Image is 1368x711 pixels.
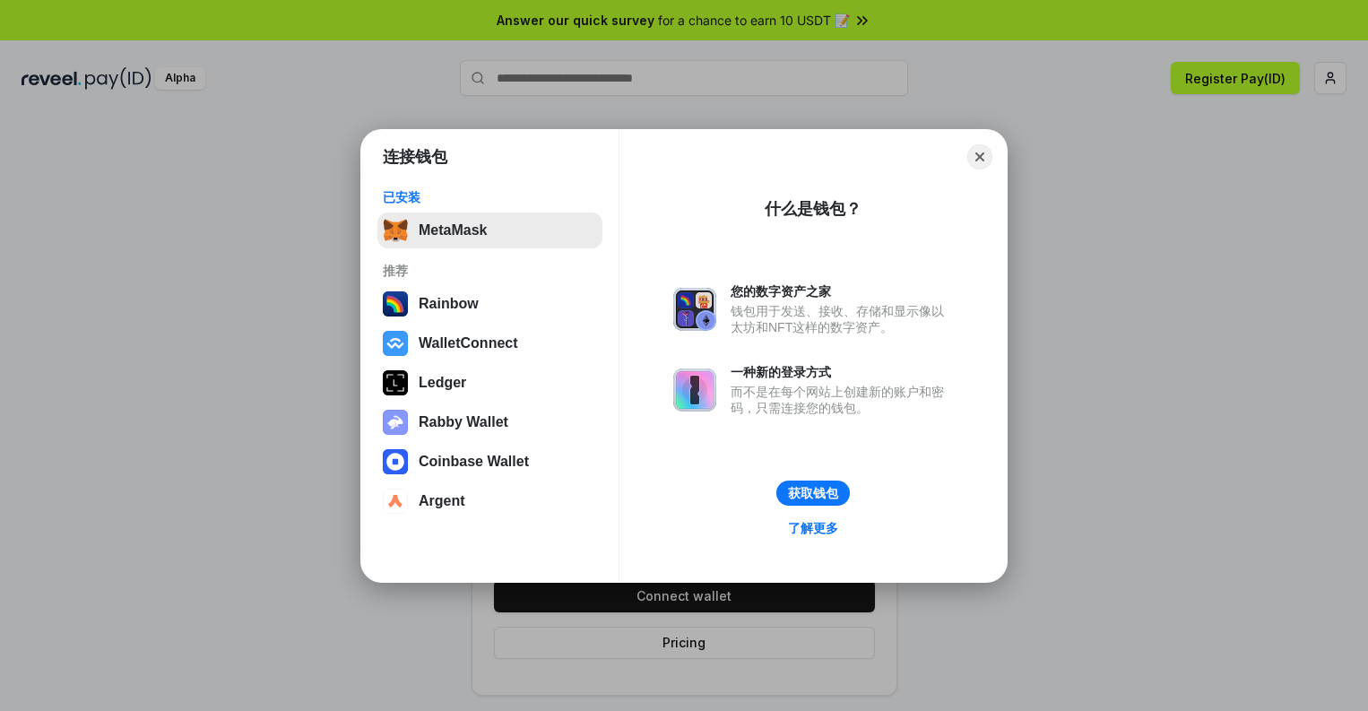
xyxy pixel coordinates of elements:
h1: 连接钱包 [383,146,447,168]
div: 获取钱包 [788,485,838,501]
button: 获取钱包 [776,481,850,506]
button: Argent [377,483,602,519]
div: MetaMask [419,222,487,238]
button: Rabby Wallet [377,404,602,440]
div: 而不是在每个网站上创建新的账户和密码，只需连接您的钱包。 [731,384,953,416]
div: Rabby Wallet [419,414,508,430]
button: Rainbow [377,286,602,322]
button: Ledger [377,365,602,401]
img: svg+xml,%3Csvg%20xmlns%3D%22http%3A%2F%2Fwww.w3.org%2F2000%2Fsvg%22%20fill%3D%22none%22%20viewBox... [673,369,716,412]
img: svg+xml,%3Csvg%20fill%3D%22none%22%20height%3D%2233%22%20viewBox%3D%220%200%2035%2033%22%20width%... [383,218,408,243]
div: Argent [419,493,465,509]
div: 什么是钱包？ [765,198,861,220]
div: 已安装 [383,189,597,205]
div: Ledger [419,375,466,391]
img: svg+xml,%3Csvg%20width%3D%2228%22%20height%3D%2228%22%20viewBox%3D%220%200%2028%2028%22%20fill%3D... [383,331,408,356]
img: svg+xml,%3Csvg%20xmlns%3D%22http%3A%2F%2Fwww.w3.org%2F2000%2Fsvg%22%20fill%3D%22none%22%20viewBox... [673,288,716,331]
img: svg+xml,%3Csvg%20width%3D%2228%22%20height%3D%2228%22%20viewBox%3D%220%200%2028%2028%22%20fill%3D... [383,489,408,514]
div: 钱包用于发送、接收、存储和显示像以太坊和NFT这样的数字资产。 [731,303,953,335]
div: Coinbase Wallet [419,454,529,470]
img: svg+xml,%3Csvg%20xmlns%3D%22http%3A%2F%2Fwww.w3.org%2F2000%2Fsvg%22%20fill%3D%22none%22%20viewBox... [383,410,408,435]
button: Coinbase Wallet [377,444,602,480]
button: MetaMask [377,212,602,248]
button: Close [967,144,992,169]
div: Rainbow [419,296,479,312]
button: WalletConnect [377,325,602,361]
div: 您的数字资产之家 [731,283,953,299]
div: WalletConnect [419,335,518,351]
div: 了解更多 [788,520,838,536]
img: svg+xml,%3Csvg%20width%3D%22120%22%20height%3D%22120%22%20viewBox%3D%220%200%20120%20120%22%20fil... [383,291,408,316]
img: svg+xml,%3Csvg%20xmlns%3D%22http%3A%2F%2Fwww.w3.org%2F2000%2Fsvg%22%20width%3D%2228%22%20height%3... [383,370,408,395]
a: 了解更多 [777,516,849,540]
div: 一种新的登录方式 [731,364,953,380]
img: svg+xml,%3Csvg%20width%3D%2228%22%20height%3D%2228%22%20viewBox%3D%220%200%2028%2028%22%20fill%3D... [383,449,408,474]
div: 推荐 [383,263,597,279]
